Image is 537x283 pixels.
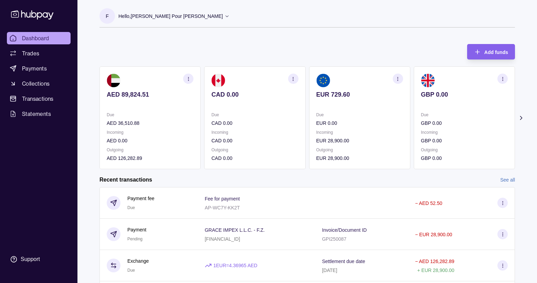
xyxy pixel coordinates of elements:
p: Incoming [316,129,403,136]
span: Pending [127,237,143,241]
p: F [106,12,109,20]
p: Outgoing [107,146,193,154]
p: EUR 28,900.00 [316,137,403,144]
p: Payment fee [127,195,155,202]
p: Incoming [421,129,508,136]
p: Fee for payment [205,196,240,202]
p: Incoming [211,129,298,136]
p: GRACE IMPEX L.L.C. - F.Z. [205,227,265,233]
p: CAD 0.00 [211,137,298,144]
p: GBP 0.00 [421,119,508,127]
p: 1 EUR = 4.36965 AED [213,262,257,269]
p: − AED 126,282.89 [415,259,454,264]
p: GBP 0.00 [421,91,508,98]
img: ca [211,74,225,87]
p: EUR 0.00 [316,119,403,127]
span: Transactions [22,95,54,103]
p: GPI250087 [322,236,346,242]
a: Trades [7,47,71,59]
p: Outgoing [316,146,403,154]
img: gb [421,74,435,87]
p: AED 36,510.88 [107,119,193,127]
span: Payments [22,64,47,73]
p: CAD 0.00 [211,154,298,162]
p: Due [316,111,403,119]
p: + EUR 28,900.00 [417,268,454,273]
p: − EUR 28,900.00 [415,232,452,237]
a: Support [7,252,71,266]
p: Incoming [107,129,193,136]
p: Outgoing [211,146,298,154]
p: Hello, [PERSON_NAME] Pour [PERSON_NAME] [118,12,223,20]
img: eu [316,74,330,87]
p: GBP 0.00 [421,137,508,144]
button: Add funds [467,44,515,59]
a: Dashboard [7,32,71,44]
a: Transactions [7,92,71,105]
a: Collections [7,77,71,90]
p: AED 89,824.51 [107,91,193,98]
span: Due [127,205,135,210]
p: CAD 0.00 [211,91,298,98]
p: Exchange [127,257,149,265]
p: [DATE] [322,268,337,273]
h2: Recent transactions [99,176,152,184]
p: EUR 729.60 [316,91,403,98]
a: Payments [7,62,71,75]
p: GBP 0.00 [421,154,508,162]
p: Payment [127,226,146,233]
p: EUR 28,900.00 [316,154,403,162]
p: Outgoing [421,146,508,154]
span: Dashboard [22,34,49,42]
p: Due [211,111,298,119]
a: See all [500,176,515,184]
p: Invoice/Document ID [322,227,367,233]
span: Due [127,268,135,273]
p: Due [107,111,193,119]
span: Trades [22,49,39,57]
a: Statements [7,108,71,120]
span: Collections [22,79,50,88]
p: Due [421,111,508,119]
span: Statements [22,110,51,118]
p: CAD 0.00 [211,119,298,127]
div: Support [21,255,40,263]
p: − AED 52.50 [415,200,442,206]
p: Settlement due date [322,259,365,264]
span: Add funds [484,50,508,55]
p: AED 0.00 [107,137,193,144]
p: AP-WC7Y-KK2T [205,205,240,210]
img: ae [107,74,120,87]
p: [FINANCIAL_ID] [205,236,240,242]
p: AED 126,282.89 [107,154,193,162]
